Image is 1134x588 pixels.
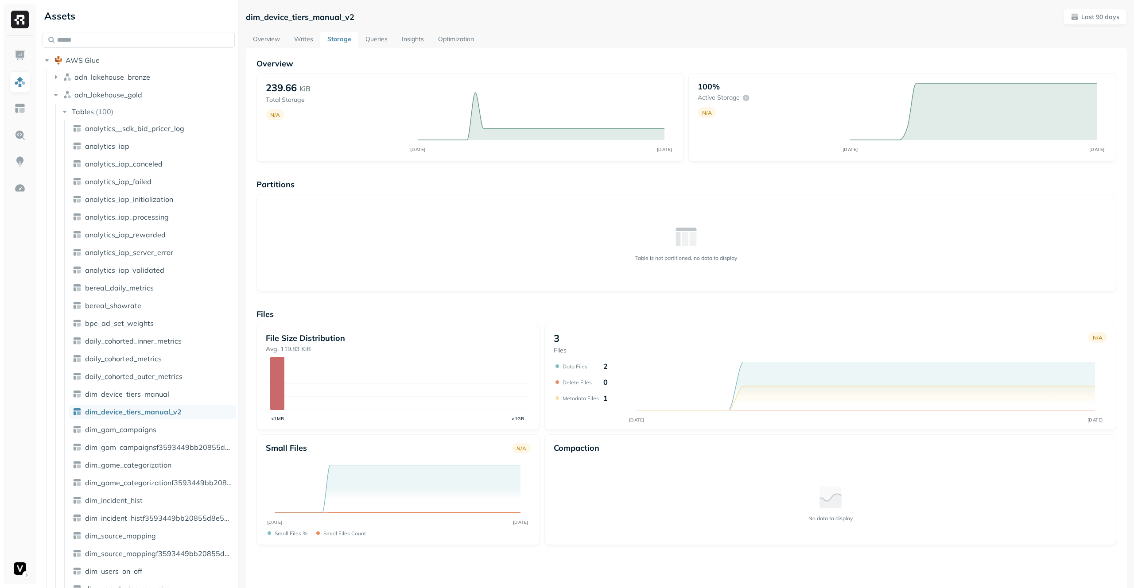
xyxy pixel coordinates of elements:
img: table [73,177,82,186]
p: No data to display [808,515,853,522]
img: namespace [63,73,72,81]
p: ( 100 ) [96,107,113,116]
span: dim_device_tiers_manual [85,390,169,398]
a: bereal_showrate [69,298,236,313]
tspan: [DATE] [513,519,528,525]
p: Avg. 119.83 KiB [266,345,531,353]
span: dim_game_categorizationf3593449bb20855d8e58927f2378b515970879a2 [85,478,233,487]
p: 2 [603,362,608,371]
span: analytics__sdk_bid_pricer_log [85,124,184,133]
p: Table is not partitioned, no data to display [635,255,737,261]
a: analytics_iap_canceled [69,157,236,171]
span: analytics_iap_canceled [85,159,163,168]
a: analytics__sdk_bid_pricer_log [69,121,236,135]
img: table [73,142,82,151]
span: dim_source_mappingf3593449bb20855d8e58927f2378b515970879a2 [85,549,233,558]
span: dim_incident_histf3593449bb20855d8e58927f2378b515970879a2 [85,514,233,522]
a: dim_game_categorization [69,458,236,472]
a: dim_incident_histf3593449bb20855d8e58927f2378b515970879a2 [69,511,236,525]
p: Metadata Files [563,395,599,402]
img: table [73,354,82,363]
span: daily_cohorted_outer_metrics [85,372,183,381]
p: File Size Distribution [266,333,531,343]
tspan: [DATE] [629,417,645,423]
img: namespace [63,90,72,99]
img: table [73,425,82,434]
a: dim_gam_campaigns [69,422,236,437]
button: Tables(100) [60,104,236,119]
img: table [73,301,82,310]
span: dim_game_categorization [85,460,171,469]
a: analytics_iap_server_error [69,245,236,259]
img: table [73,159,82,168]
a: dim_source_mappingf3593449bb20855d8e58927f2378b515970879a2 [69,546,236,561]
tspan: [DATE] [842,147,858,152]
a: Writes [287,32,320,48]
p: 0 [603,378,608,387]
button: adn_lakehouse_bronze [51,70,235,84]
img: table [73,407,82,416]
span: dim_device_tiers_manual_v2 [85,407,182,416]
span: analytics_iap_failed [85,177,151,186]
img: table [73,248,82,257]
img: table [73,514,82,522]
p: Total Storage [266,96,409,104]
span: bpe_ad_set_weights [85,319,154,328]
span: analytics_iap_initialization [85,195,173,204]
p: Small files [266,443,307,453]
tspan: [DATE] [267,519,282,525]
a: daily_cohorted_inner_metrics [69,334,236,348]
img: table [73,531,82,540]
span: bereal_daily_metrics [85,283,154,292]
tspan: <1MB [271,416,284,422]
span: analytics_iap_rewarded [85,230,166,239]
tspan: [DATE] [1087,417,1103,423]
button: AWS Glue [43,53,235,67]
span: dim_users_on_off [85,567,142,576]
tspan: >1GB [512,416,524,422]
a: analytics_iap_validated [69,263,236,277]
p: N/A [702,109,712,116]
img: table [73,195,82,204]
p: Small files count [323,530,366,537]
span: analytics_iap_server_error [85,248,173,257]
p: Files [256,309,1116,319]
img: table [73,319,82,328]
span: AWS Glue [66,56,100,65]
a: analytics_iap_failed [69,174,236,189]
img: table [73,213,82,221]
p: 3 [554,332,559,344]
a: Insights [395,32,431,48]
p: Partitions [256,179,1116,190]
a: Overview [246,32,287,48]
img: Asset Explorer [14,103,26,114]
span: daily_cohorted_metrics [85,354,162,363]
img: Query Explorer [14,129,26,141]
a: Queries [358,32,395,48]
p: Overview [256,58,1116,69]
p: N/A [270,112,280,118]
a: daily_cohorted_outer_metrics [69,369,236,383]
span: dim_incident_hist [85,496,143,505]
img: Optimization [14,182,26,194]
img: Assets [14,76,26,88]
span: dim_gam_campaigns [85,425,156,434]
img: table [73,496,82,505]
a: dim_device_tiers_manual_v2 [69,405,236,419]
img: table [73,443,82,452]
a: Storage [320,32,358,48]
p: 239.66 [266,81,297,94]
span: analytics_iap [85,142,129,151]
a: dim_users_on_off [69,564,236,578]
span: Tables [72,107,94,116]
img: table [73,124,82,133]
button: Last 90 days [1063,9,1127,25]
tspan: [DATE] [657,147,672,152]
p: 1 [603,394,608,402]
p: dim_device_tiers_manual_v2 [246,12,354,22]
p: KiB [299,83,311,94]
tspan: [DATE] [410,147,426,152]
span: bereal_showrate [85,301,141,310]
a: dim_device_tiers_manual [69,387,236,401]
span: analytics_iap_processing [85,213,169,221]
